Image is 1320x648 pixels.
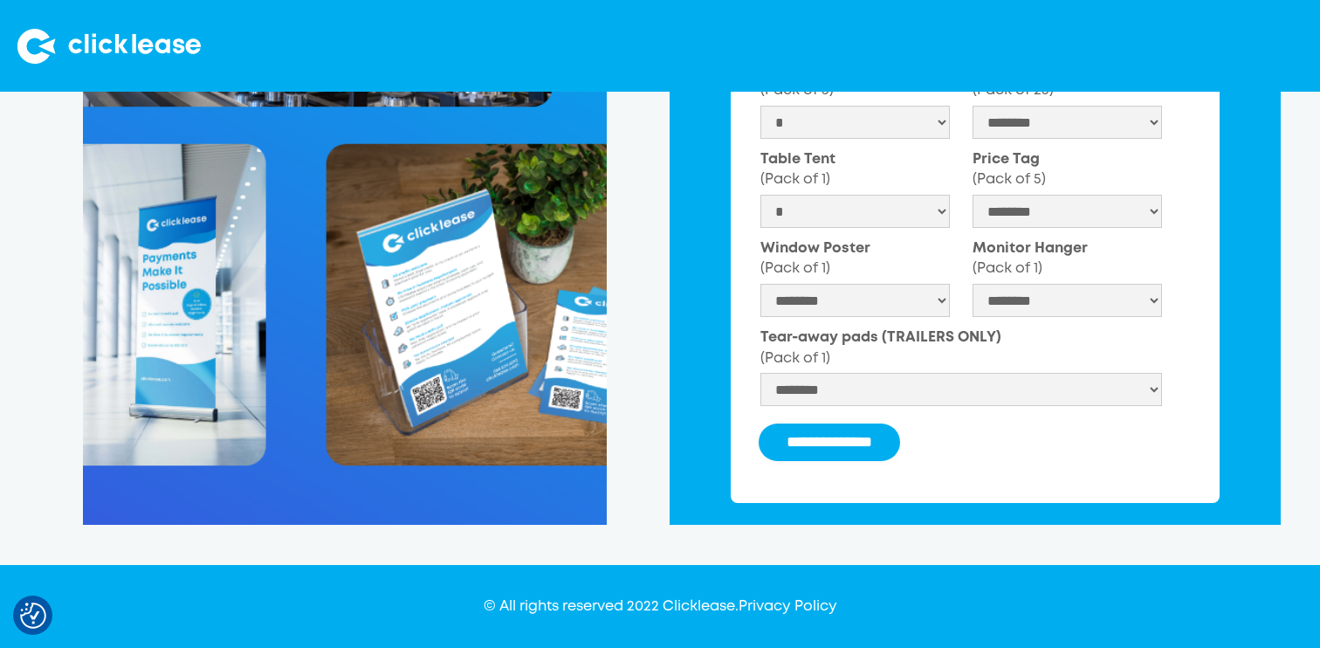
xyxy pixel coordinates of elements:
div: © All rights reserved 2022 Clicklease. [484,596,837,617]
label: Window Poster [760,238,950,279]
span: (Pack of 1) [760,262,830,275]
span: (Pack of 1) [760,173,830,186]
img: Revisit consent button [20,603,46,629]
label: Price Tag [973,149,1162,190]
label: Tear-away pads (TRAILERS ONLY) [760,327,1162,369]
img: Clicklease logo [17,29,201,64]
label: Monitor Hanger [973,238,1162,279]
span: (Pack of 1) [760,352,830,365]
span: (Pack of 25) [973,84,1054,97]
label: Table Tent [760,149,950,190]
button: Consent Preferences [20,603,46,629]
span: (Pack of 5) [760,84,834,97]
a: Privacy Policy [739,600,837,613]
span: (Pack of 1) [973,262,1042,275]
span: (Pack of 5) [973,173,1046,186]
